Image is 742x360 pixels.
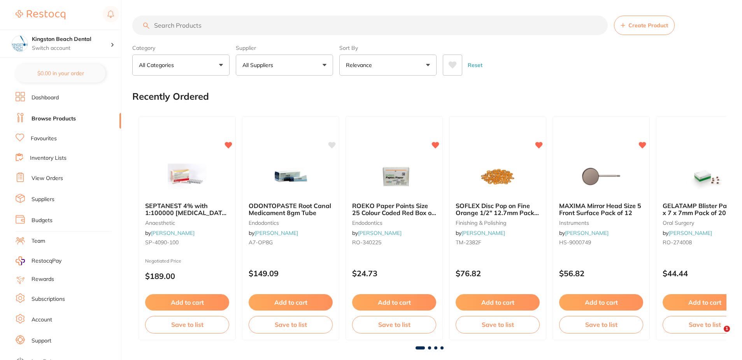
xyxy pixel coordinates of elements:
label: Supplier [236,44,333,51]
a: Subscriptions [32,295,65,303]
span: 1 [724,326,730,332]
iframe: Intercom live chat [708,326,726,344]
small: TM-2382F [456,239,540,245]
a: Rewards [32,275,54,283]
a: [PERSON_NAME] [668,229,712,236]
button: $0.00 in your order [16,64,105,83]
img: SEPTANEST 4% with 1:100000 adrenalin 2.2ml 2xBox 50 GOLD [162,157,212,196]
button: Save to list [352,316,436,333]
b: SEPTANEST 4% with 1:100000 adrenalin 2.2ml 2xBox 50 GOLD [145,202,229,217]
img: ODONTOPASTE Root Canal Medicament 8gm Tube [265,157,316,196]
p: $56.82 [559,269,643,278]
small: A7-OP8G [249,239,333,245]
small: anaesthetic [145,220,229,226]
button: Add to cart [352,294,436,311]
b: MAXIMA Mirror Head Size 5 Front Surface Pack of 12 [559,202,643,217]
h4: Kingston Beach Dental [32,35,111,43]
p: All Suppliers [242,61,276,69]
small: RO-340225 [352,239,436,245]
span: RestocqPay [32,257,61,265]
a: Account [32,316,52,324]
a: [PERSON_NAME] [565,229,609,236]
small: finishing & polishing [456,220,540,226]
button: Add to cart [456,294,540,311]
p: $189.00 [145,272,229,281]
button: All Suppliers [236,55,333,76]
span: by [145,229,195,236]
span: by [352,229,402,236]
button: Add to cart [559,294,643,311]
button: Save to list [145,316,229,333]
a: RestocqPay [16,256,61,265]
span: by [456,229,505,236]
a: [PERSON_NAME] [151,229,195,236]
img: Restocq Logo [16,10,65,19]
img: GELATAMP Blister Pack 14 x 7 x 7mm Pack of 20 [679,157,730,196]
small: endodontics [249,220,333,226]
button: All Categories [132,55,230,76]
h2: Recently Ordered [132,91,209,102]
img: RestocqPay [16,256,25,265]
small: endodontics [352,220,436,226]
p: Relevance [346,61,375,69]
b: SOFLEX Disc Pop on Fine Orange 1/2" 12.7mm Pack of 85 [456,202,540,217]
input: Search Products [132,16,608,35]
small: SP-4090-100 [145,239,229,245]
a: Browse Products [32,115,76,123]
b: ROEKO Paper Points Size 25 Colour Coded Red Box of 200 [352,202,436,217]
button: Add to cart [145,294,229,311]
button: Reset [465,55,485,76]
p: $24.73 [352,269,436,278]
a: Budgets [32,217,53,224]
span: by [663,229,712,236]
a: [PERSON_NAME] [461,229,505,236]
a: Suppliers [32,196,54,203]
button: Relevance [339,55,437,76]
span: by [249,229,298,236]
img: MAXIMA Mirror Head Size 5 Front Surface Pack of 12 [576,157,626,196]
b: ODONTOPASTE Root Canal Medicament 8gm Tube [249,202,333,217]
button: Create Product [614,16,675,35]
label: Sort By [339,44,437,51]
img: Kingston Beach Dental [12,36,28,51]
small: instruments [559,220,643,226]
a: Support [32,337,51,345]
a: Favourites [31,135,57,143]
a: Team [32,237,45,245]
p: Switch account [32,44,111,52]
img: SOFLEX Disc Pop on Fine Orange 1/2" 12.7mm Pack of 85 [472,157,523,196]
p: All Categories [139,61,177,69]
button: Save to list [559,316,643,333]
small: Negotiated Price [145,258,229,264]
p: $149.09 [249,269,333,278]
a: Restocq Logo [16,6,65,24]
a: View Orders [32,175,63,182]
button: Save to list [456,316,540,333]
img: ROEKO Paper Points Size 25 Colour Coded Red Box of 200 [369,157,419,196]
label: Category [132,44,230,51]
span: Create Product [628,22,668,28]
button: Save to list [249,316,333,333]
a: [PERSON_NAME] [254,229,298,236]
a: [PERSON_NAME] [358,229,402,236]
a: Dashboard [32,94,59,102]
button: Add to cart [249,294,333,311]
a: Inventory Lists [30,154,67,162]
small: HS-9000749 [559,239,643,245]
span: by [559,229,609,236]
p: $76.82 [456,269,540,278]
